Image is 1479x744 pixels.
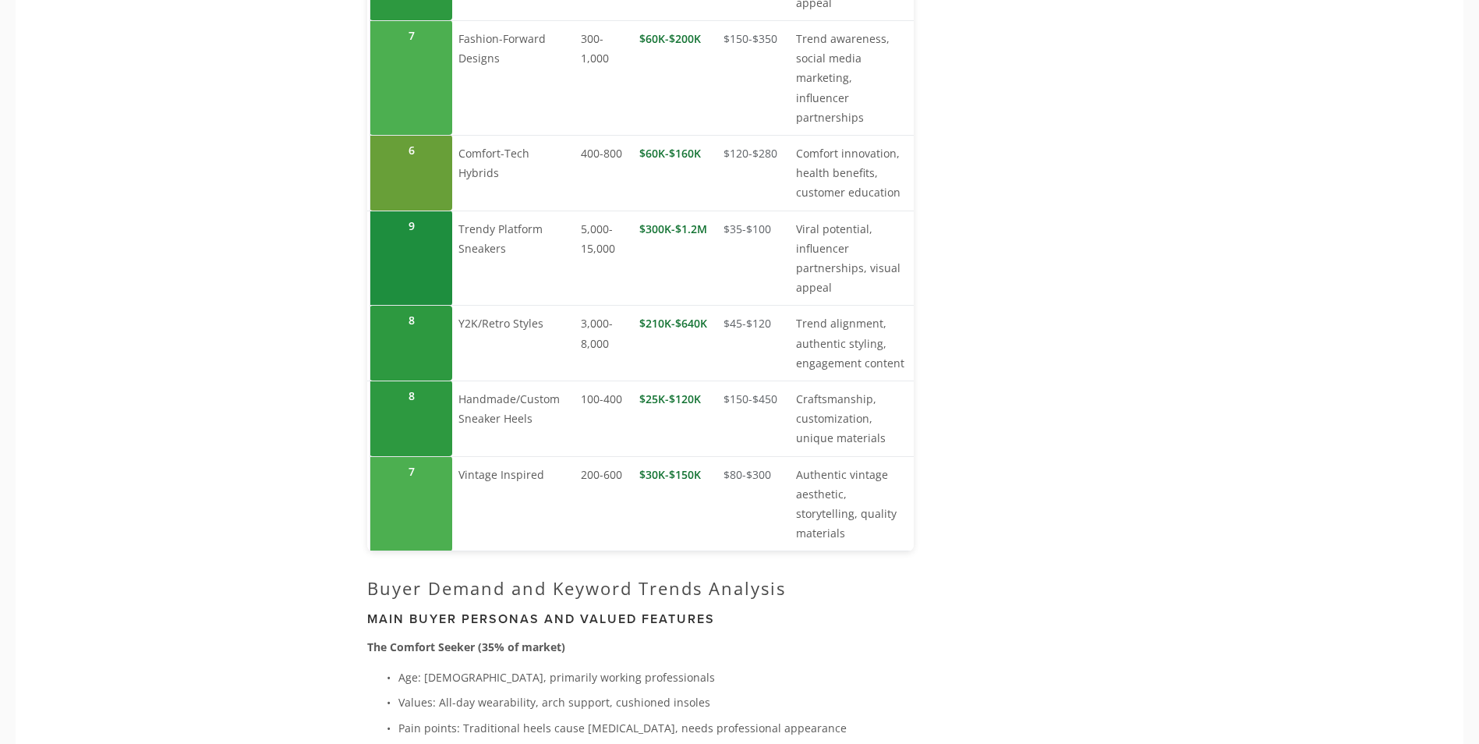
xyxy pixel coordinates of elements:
p: Age: [DEMOGRAPHIC_DATA], primarily working professionals [398,668,914,687]
td: 300-1,000 [575,20,633,135]
td: Viral potential, influencer partnerships, visual appeal [790,211,914,306]
td: Comfort innovation, health benefits, customer education [790,135,914,211]
td: 5,000-15,000 [575,211,633,306]
td: $60K-$160K [633,135,717,211]
td: 7 [370,20,452,135]
h2: Buyer Demand and Keyword Trends Analysis [367,578,914,598]
td: $80-$300 [717,456,789,551]
td: Trend awareness, social media marketing, influencer partnerships [790,20,914,135]
td: $35-$100 [717,211,789,306]
td: $45-$120 [717,306,789,381]
h3: Main Buyer Personas and Valued Features [367,611,914,626]
td: 9 [370,211,452,306]
td: 8 [370,306,452,381]
td: Authentic vintage aesthetic, storytelling, quality materials [790,456,914,551]
td: 400-800 [575,135,633,211]
td: Vintage Inspired [452,456,574,551]
p: Pain points: Traditional heels cause [MEDICAL_DATA], needs professional appearance [398,718,914,738]
td: 100-400 [575,381,633,456]
td: 200-600 [575,456,633,551]
td: $25K-$120K [633,381,717,456]
td: Comfort-Tech Hybrids [452,135,574,211]
td: 7 [370,456,452,551]
td: $210K-$640K [633,306,717,381]
td: $150-$450 [717,381,789,456]
td: Craftsmanship, customization, unique materials [790,381,914,456]
td: $150-$350 [717,20,789,135]
td: Trendy Platform Sneakers [452,211,574,306]
td: $60K-$200K [633,20,717,135]
td: 6 [370,135,452,211]
td: $120-$280 [717,135,789,211]
td: Y2K/Retro Styles [452,306,574,381]
td: 8 [370,381,452,456]
strong: The Comfort Seeker (35% of market) [367,639,565,654]
p: Values: All-day wearability, arch support, cushioned insoles [398,693,914,712]
td: Handmade/Custom Sneaker Heels [452,381,574,456]
td: $30K-$150K [633,456,717,551]
td: Trend alignment, authentic styling, engagement content [790,306,914,381]
td: $300K-$1.2M [633,211,717,306]
td: 3,000-8,000 [575,306,633,381]
td: Fashion-Forward Designs [452,20,574,135]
